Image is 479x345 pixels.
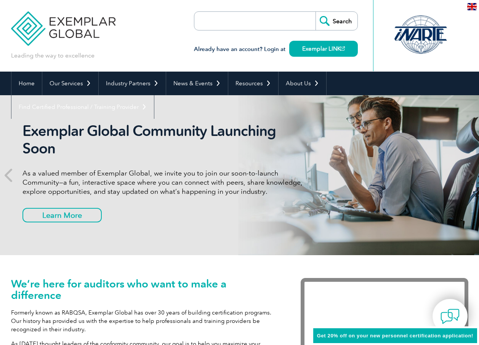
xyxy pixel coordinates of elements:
a: Learn More [22,208,102,222]
h2: Exemplar Global Community Launching Soon [22,122,308,157]
p: Leading the way to excellence [11,51,95,60]
img: contact-chat.png [441,307,460,326]
a: About Us [279,72,326,95]
a: Our Services [42,72,98,95]
a: Find Certified Professional / Training Provider [11,95,154,119]
span: Get 20% off on your new personnel certification application! [317,333,473,339]
a: Industry Partners [99,72,166,95]
p: As a valued member of Exemplar Global, we invite you to join our soon-to-launch Community—a fun, ... [22,169,308,196]
a: Resources [228,72,278,95]
a: News & Events [166,72,228,95]
h3: Already have an account? Login at [194,45,358,54]
img: open_square.png [341,46,345,51]
a: Exemplar LINK [289,41,358,57]
h1: We’re here for auditors who want to make a difference [11,278,278,301]
img: en [467,3,477,10]
a: Home [11,72,42,95]
p: Formerly known as RABQSA, Exemplar Global has over 30 years of building certification programs. O... [11,308,278,334]
input: Search [316,12,357,30]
